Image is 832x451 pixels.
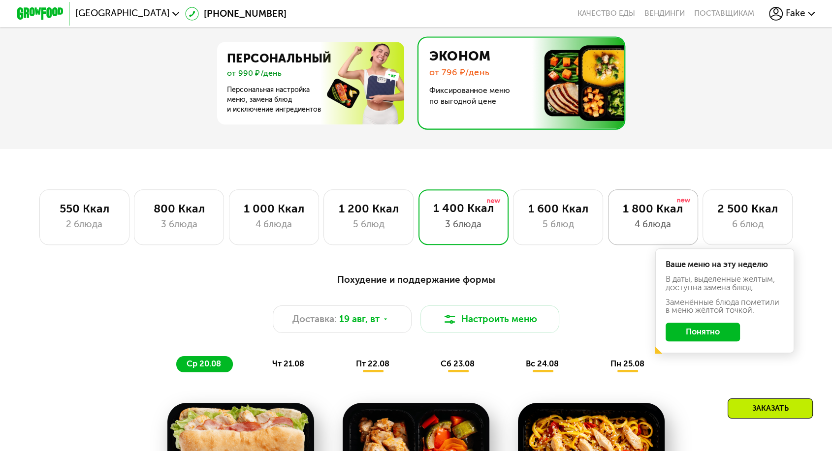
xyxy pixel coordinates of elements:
[666,261,784,269] div: Ваше меню на эту неделю
[241,202,307,215] div: 1 000 Ккал
[51,202,117,215] div: 550 Ккал
[666,323,740,341] button: Понятно
[610,359,644,368] span: пн 25.08
[694,9,754,18] div: поставщикам
[441,359,475,368] span: сб 23.08
[666,299,784,315] div: Заменённые блюда пометили в меню жёлтой точкой.
[292,312,337,326] span: Доставка:
[146,202,212,215] div: 800 Ккал
[620,202,686,215] div: 1 800 Ккал
[526,359,559,368] span: вс 24.08
[728,398,813,419] div: Заказать
[356,359,389,368] span: пт 22.08
[525,217,591,231] div: 5 блюд
[336,202,402,215] div: 1 200 Ккал
[146,217,212,231] div: 3 блюда
[339,312,380,326] span: 19 авг, вт
[715,217,781,231] div: 6 блюд
[185,7,287,21] a: [PHONE_NUMBER]
[187,359,221,368] span: ср 20.08
[786,9,805,18] span: Fake
[577,9,635,18] a: Качество еды
[430,201,496,215] div: 1 400 Ккал
[74,272,758,287] div: Похудение и поддержание формы
[715,202,781,215] div: 2 500 Ккал
[75,9,170,18] span: [GEOGRAPHIC_DATA]
[336,217,402,231] div: 5 блюд
[420,305,559,333] button: Настроить меню
[430,217,496,231] div: 3 блюда
[272,359,304,368] span: чт 21.08
[666,275,784,292] div: В даты, выделенные желтым, доступна замена блюд.
[241,217,307,231] div: 4 блюда
[620,217,686,231] div: 4 блюда
[644,9,685,18] a: Вендинги
[51,217,117,231] div: 2 блюда
[525,202,591,215] div: 1 600 Ккал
